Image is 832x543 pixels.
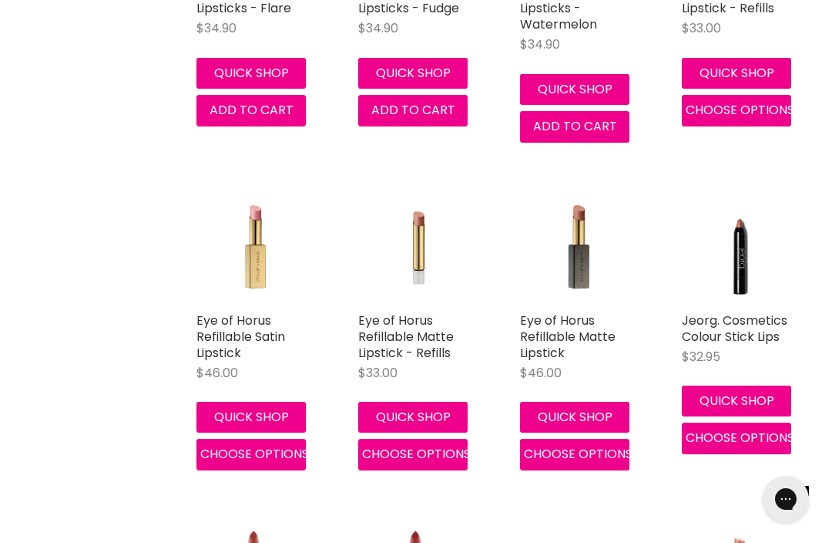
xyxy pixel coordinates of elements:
button: Choose options [358,439,468,470]
button: Quick shop [196,402,306,433]
span: Add to cart [533,117,617,135]
span: $46.00 [196,364,238,382]
img: Eye of Horus Refillable Satin Lipstick [196,189,312,305]
img: Eye of Horus Refillable Matte Lipstick - Refills [358,189,474,305]
span: Choose options [686,429,794,447]
span: $34.90 [520,35,560,53]
button: Quick shop [358,402,468,433]
span: Add to cart [371,101,455,119]
img: Eye of Horus Refillable Matte Lipstick [520,189,636,305]
button: Quick shop [682,386,791,417]
a: Eye of Horus Refillable Matte Lipstick - Refills [358,312,454,362]
span: $46.00 [520,364,562,382]
a: Eye of Horus Refillable Satin Lipstick [196,312,285,362]
button: Quick shop [520,74,629,105]
button: Add to cart [196,95,306,126]
button: Quick shop [520,402,629,433]
span: Choose options [686,101,794,119]
button: Add to cart [358,95,468,126]
span: Choose options [200,445,309,463]
a: Eye of Horus Refillable Matte Lipstick [520,312,616,362]
span: $32.95 [682,348,720,366]
span: Add to cart [210,101,294,119]
span: $33.00 [682,19,721,37]
button: Add to cart [520,111,629,142]
a: Jeorg. Cosmetics Colour Stick Lips [682,312,787,346]
button: Choose options [520,439,629,470]
button: Choose options [682,95,791,126]
iframe: Gorgias live chat messenger [755,470,817,528]
span: $34.90 [358,19,398,37]
img: Jeorg. Cosmetics Colour Stick Lips [682,189,797,305]
button: Choose options [196,439,306,470]
button: Quick shop [358,58,468,89]
span: $34.90 [196,19,237,37]
span: Choose options [362,445,471,463]
button: Quick shop [196,58,306,89]
span: $33.00 [358,364,398,382]
button: Quick shop [682,58,791,89]
span: Choose options [524,445,632,463]
button: Choose options [682,423,791,454]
